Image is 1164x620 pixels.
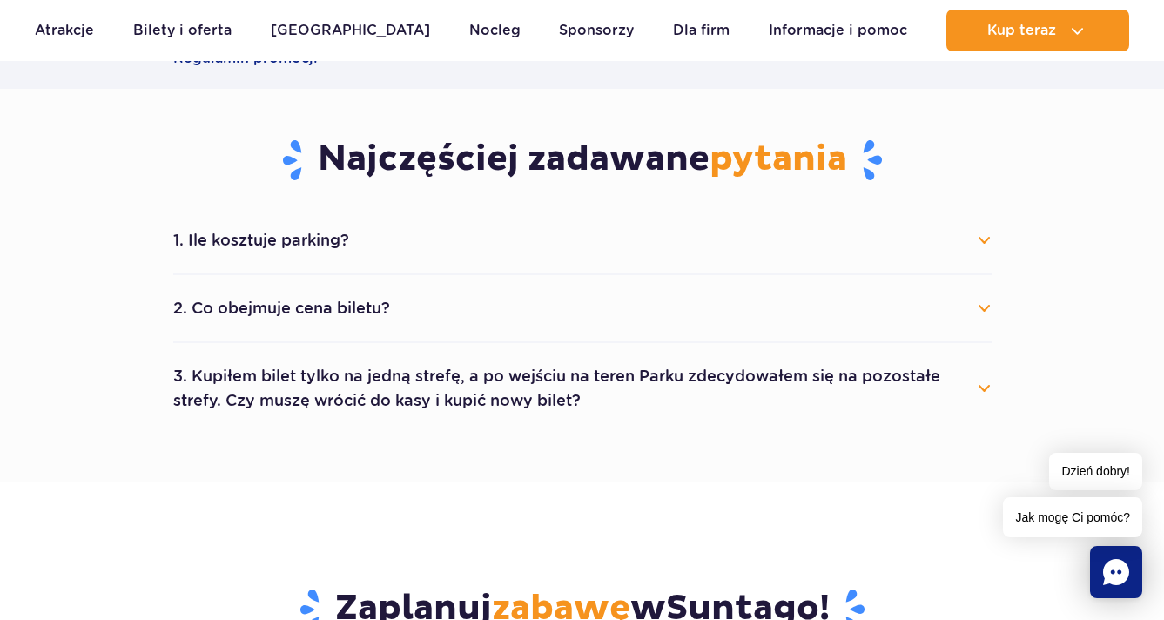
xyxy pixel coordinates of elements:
[673,10,730,51] a: Dla firm
[1049,453,1142,490] span: Dzień dobry!
[1090,546,1142,598] div: Chat
[173,221,992,259] button: 1. Ile kosztuje parking?
[469,10,521,51] a: Nocleg
[173,138,992,183] h3: Najczęściej zadawane
[271,10,430,51] a: [GEOGRAPHIC_DATA]
[769,10,907,51] a: Informacje i pomoc
[133,10,232,51] a: Bilety i oferta
[1003,497,1142,537] span: Jak mogę Ci pomóc?
[987,23,1056,38] span: Kup teraz
[710,138,847,181] span: pytania
[559,10,634,51] a: Sponsorzy
[946,10,1129,51] button: Kup teraz
[173,357,992,420] button: 3. Kupiłem bilet tylko na jedną strefę, a po wejściu na teren Parku zdecydowałem się na pozostałe...
[173,289,992,327] button: 2. Co obejmuje cena biletu?
[35,10,94,51] a: Atrakcje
